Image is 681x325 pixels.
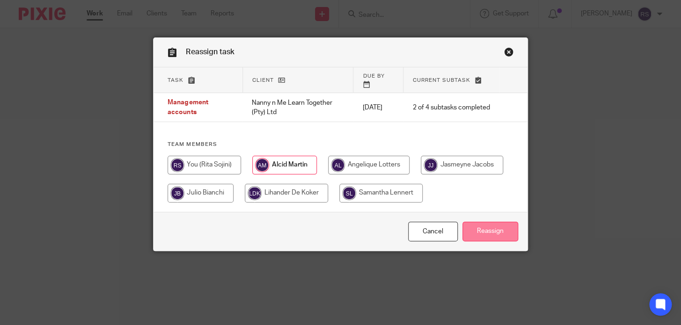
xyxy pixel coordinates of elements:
span: Client [252,78,274,83]
a: Close this dialog window [504,47,513,60]
td: 2 of 4 subtasks completed [403,93,499,122]
h4: Team members [168,141,513,148]
a: Close this dialog window [408,222,458,242]
span: Management accounts [168,100,208,116]
p: Nanny n Me Learn Together (Pty) Ltd [252,98,344,117]
span: Current subtask [413,78,470,83]
span: Due by [363,73,384,79]
input: Reassign [462,222,518,242]
p: [DATE] [363,103,394,112]
span: Reassign task [186,48,234,56]
span: Task [168,78,183,83]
